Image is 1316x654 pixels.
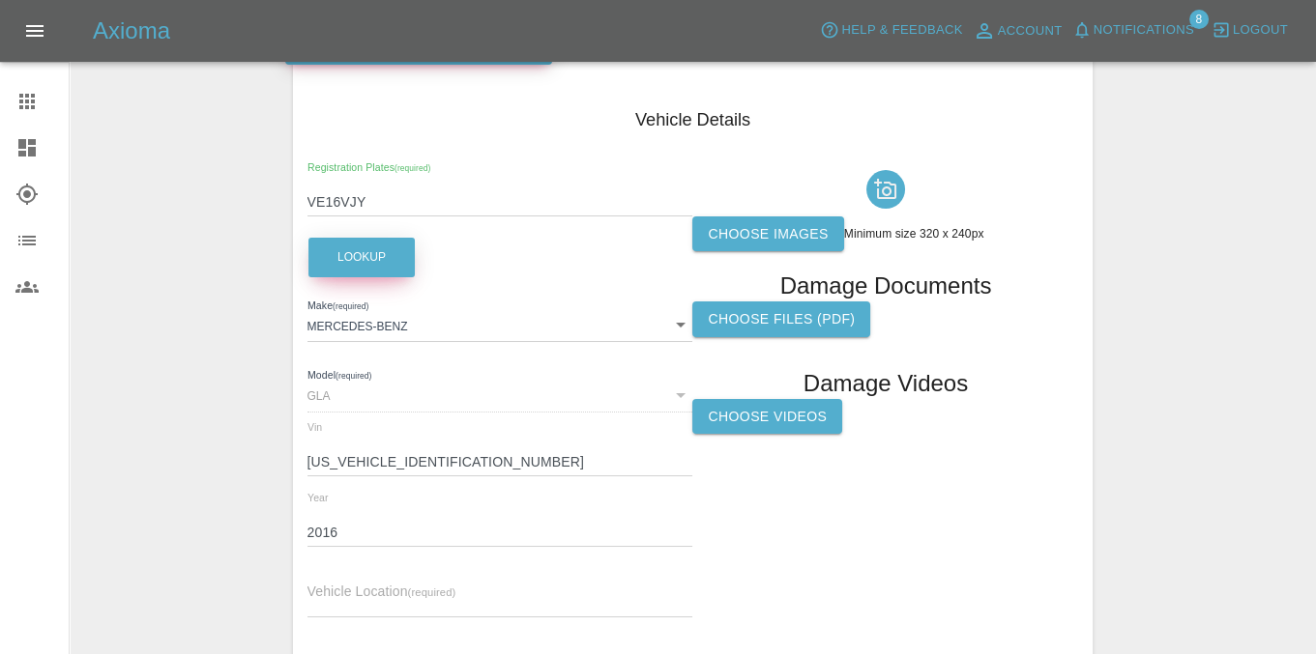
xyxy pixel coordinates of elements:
span: 8 [1189,10,1209,29]
div: MERCEDES-BENZ [307,307,693,342]
div: GLA [307,377,693,412]
span: Help & Feedback [841,19,962,42]
h1: Damage Videos [804,368,968,399]
span: Vehicle Location [307,583,456,599]
h4: Vehicle Details [307,107,1079,133]
label: Model [307,368,371,384]
label: Choose files (pdf) [692,301,870,337]
button: Help & Feedback [815,15,967,45]
button: Logout [1207,15,1293,45]
label: Choose images [692,216,843,252]
span: Minimum size 320 x 240px [844,227,984,241]
label: Make [307,299,368,314]
span: Logout [1233,19,1288,42]
small: (required) [336,372,371,381]
button: Open drawer [12,8,58,54]
span: Notifications [1094,19,1194,42]
button: Notifications [1067,15,1199,45]
span: Account [998,20,1063,43]
h5: Axioma [93,15,170,46]
span: Vin [307,421,322,433]
button: Lookup [308,238,415,277]
small: (required) [408,586,456,598]
small: (required) [333,301,368,310]
small: (required) [395,163,430,172]
a: Account [968,15,1067,46]
span: Registration Plates [307,161,430,173]
h1: Damage Documents [780,270,992,301]
span: Year [307,492,329,503]
label: Choose Videos [692,399,842,435]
